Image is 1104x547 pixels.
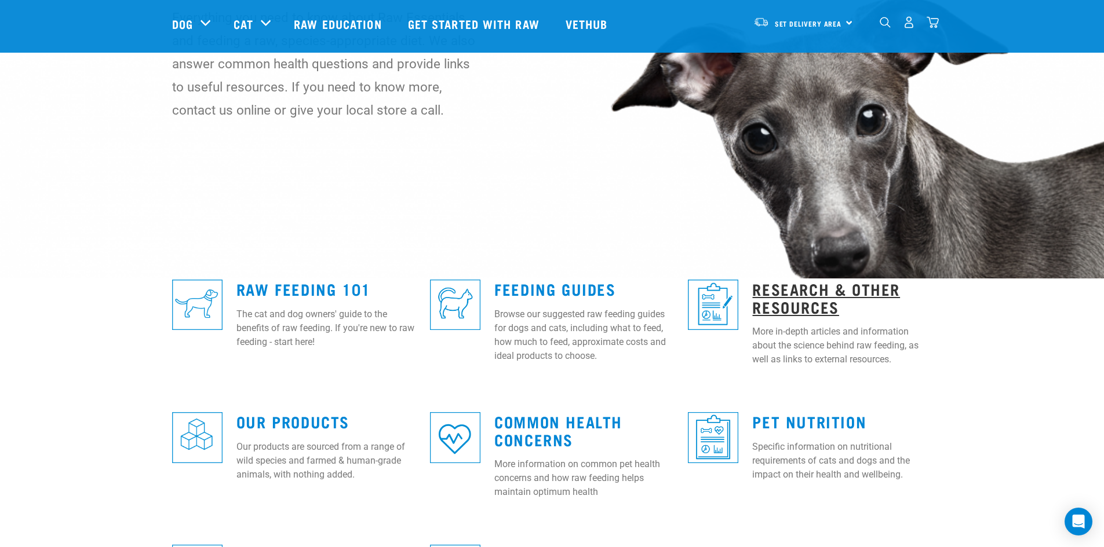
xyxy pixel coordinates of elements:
img: re-icons-cubes2-sq-blue.png [172,412,223,462]
img: van-moving.png [753,17,769,27]
div: Open Intercom Messenger [1065,508,1092,535]
a: Research & Other Resources [752,284,900,311]
a: Dog [172,15,193,32]
img: re-icons-healthcheck3-sq-blue.png [688,412,738,462]
a: Cat [234,15,253,32]
img: re-icons-cat2-sq-blue.png [430,280,480,330]
img: re-icons-healthcheck1-sq-blue.png [688,280,738,330]
a: Vethub [554,1,622,47]
a: Raw Education [282,1,396,47]
a: Raw Feeding 101 [236,284,371,293]
img: home-icon@2x.png [927,16,939,28]
p: Browse our suggested raw feeding guides for dogs and cats, including what to feed, how much to fe... [494,307,674,363]
a: Get started with Raw [396,1,554,47]
p: Specific information on nutritional requirements of cats and dogs and the impact on their health ... [752,440,932,482]
p: Our products are sourced from a range of wild species and farmed & human-grade animals, with noth... [236,440,416,482]
p: More in-depth articles and information about the science behind raw feeding, as well as links to ... [752,325,932,366]
a: Our Products [236,417,349,425]
img: user.png [903,16,915,28]
img: re-icons-dog3-sq-blue.png [172,280,223,330]
a: Pet Nutrition [752,417,866,425]
img: home-icon-1@2x.png [880,17,891,28]
p: More information on common pet health concerns and how raw feeding helps maintain optimum health [494,457,674,499]
a: Common Health Concerns [494,417,622,443]
img: re-icons-heart-sq-blue.png [430,412,480,462]
p: Everything you need to know about Raw Essentials and feeding a raw, species-appropriate diet. We ... [172,6,476,122]
p: The cat and dog owners' guide to the benefits of raw feeding. If you're new to raw feeding - star... [236,307,416,349]
a: Feeding Guides [494,284,615,293]
span: Set Delivery Area [775,21,842,25]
